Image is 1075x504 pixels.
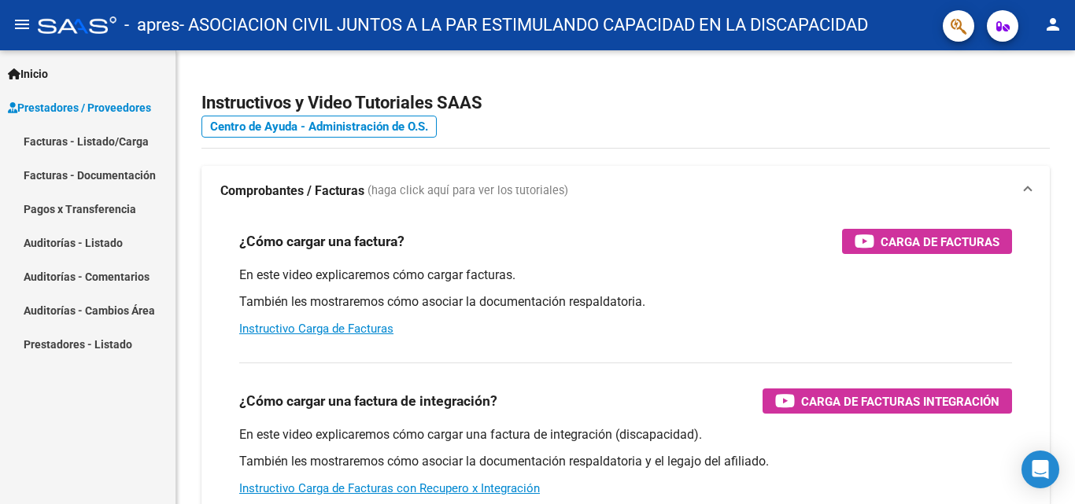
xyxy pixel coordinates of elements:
span: Carga de Facturas Integración [801,392,999,411]
span: Carga de Facturas [881,232,999,252]
p: También les mostraremos cómo asociar la documentación respaldatoria y el legajo del afiliado. [239,453,1012,470]
mat-icon: person [1044,15,1062,34]
a: Instructivo Carga de Facturas [239,322,393,336]
span: (haga click aquí para ver los tutoriales) [368,182,568,200]
span: - apres [124,8,179,42]
p: En este video explicaremos cómo cargar una factura de integración (discapacidad). [239,426,1012,443]
span: - ASOCIACION CIVIL JUNTOS A LA PAR ESTIMULANDO CAPACIDAD EN LA DISCAPACIDAD [179,8,868,42]
button: Carga de Facturas [842,229,1012,254]
strong: Comprobantes / Facturas [220,182,364,200]
p: En este video explicaremos cómo cargar facturas. [239,267,1012,284]
a: Centro de Ayuda - Administración de O.S. [201,116,437,138]
h3: ¿Cómo cargar una factura? [239,230,405,252]
mat-icon: menu [13,15,31,34]
span: Inicio [8,65,48,83]
div: Open Intercom Messenger [1021,451,1059,488]
p: También les mostraremos cómo asociar la documentación respaldatoria. [239,293,1012,311]
h3: ¿Cómo cargar una factura de integración? [239,390,497,412]
span: Prestadores / Proveedores [8,99,151,116]
mat-expansion-panel-header: Comprobantes / Facturas (haga click aquí para ver los tutoriales) [201,166,1050,216]
button: Carga de Facturas Integración [763,388,1012,414]
a: Instructivo Carga de Facturas con Recupero x Integración [239,481,540,495]
h2: Instructivos y Video Tutoriales SAAS [201,88,1050,118]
